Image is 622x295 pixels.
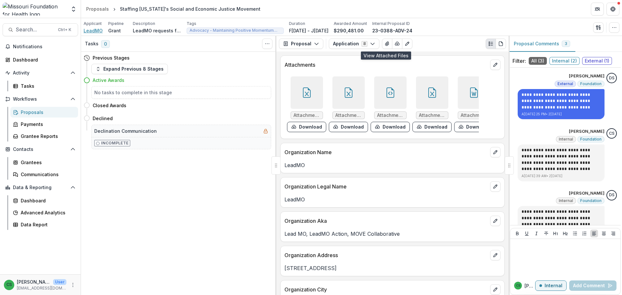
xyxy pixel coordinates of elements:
button: download-form-response [454,122,493,132]
p: Description [133,21,155,27]
h5: No tasks to complete in this stage [94,89,268,96]
p: Attachments [284,61,488,69]
p: 23-0388-ADV-24 [372,27,412,34]
button: Bullet List [571,230,579,237]
div: Dashboard [13,56,73,63]
button: Align Right [609,230,617,237]
button: Italicize [533,230,540,237]
button: Plaintext view [486,39,496,49]
p: A[DATE]:39 AM • 2[DATE] [522,174,601,178]
span: Foundation [580,199,602,203]
button: Strike [542,230,550,237]
div: Proposals [21,109,73,116]
span: 3 [565,41,567,46]
button: Heading 2 [561,230,569,237]
div: Payments [21,121,73,128]
a: Dashboard [3,54,78,65]
p: [PERSON_NAME] [569,73,605,79]
div: Communications [21,171,73,178]
p: F[DATE] - J[DATE] [289,27,328,34]
p: Organization Aka [284,217,488,225]
span: Attachments/R486664/FINAL F[DATE] to J[DATE] LeadMO_P+L Detail for 0[DATE] MFH report with Expens... [419,113,445,118]
p: Grant [108,27,121,34]
div: Ctrl + K [57,26,73,33]
span: Notifications [13,44,75,50]
span: External [558,82,573,86]
div: Attachments/R486665/2025.02.28 FINAL SUBMITTED LeadMO C3 General Ledger Detail + receipts.xlsxdow... [329,76,368,132]
button: edit [490,284,501,295]
a: Data Report [10,219,78,230]
span: Activity [13,70,68,76]
h4: Declined [93,115,113,122]
button: Edit as form [402,39,412,49]
button: Open Activity [3,68,78,78]
p: [PERSON_NAME] [17,278,51,285]
h5: Declination Communication [94,128,157,134]
p: Organization Name [284,148,488,156]
div: Chase Shiflet [6,283,12,287]
span: Foundation [580,137,602,142]
h4: Closed Awards [93,102,126,109]
span: Attachments/R486665/2025.02.28 FINAL SUBMITTED LeadMO C3 General Ledger Detail + receipts.xlsx [335,113,362,118]
p: Incomplete [101,140,129,146]
p: User [53,279,66,285]
button: Ordered List [581,230,588,237]
p: [PERSON_NAME] [524,282,535,289]
button: More [69,281,77,289]
button: download-form-response [412,122,452,132]
span: Internal [559,137,573,142]
div: Tasks [21,83,73,89]
div: Deena Scotti [609,76,615,80]
button: edit [490,250,501,260]
p: LeadMO [284,196,501,203]
span: Internal [559,199,573,203]
div: Proposals [86,6,109,12]
p: A[DATE]:25 PM • 2[DATE] [522,112,601,117]
div: Attachments/R486664/FINAL F[DATE] to J[DATE] LeadMO_P+L Detail for 0[DATE] MFH report with Expens... [412,76,452,132]
button: Open entity switcher [69,3,78,16]
a: Grantees [10,157,78,168]
button: download-form-response [287,122,326,132]
button: Align Left [590,230,598,237]
p: $290,481.00 [334,27,364,34]
button: Notifications [3,41,78,52]
button: Search... [3,23,78,36]
button: PDF view [496,39,506,49]
span: Contacts [13,147,68,152]
div: Grantee Reports [21,133,73,140]
a: Communications [10,169,78,180]
button: Underline [523,230,531,237]
span: Internal ( 2 ) [549,57,580,65]
div: Data Report [21,221,73,228]
p: Organization Address [284,251,488,259]
a: LeadMO [84,27,103,34]
span: Search... [16,27,54,33]
button: edit [490,181,501,192]
span: Data & Reporting [13,185,68,190]
div: Attachments/6556/Draft BUDGET Narrative MFFH 2024-2.docxdownload-form-response [454,76,493,132]
button: Get Help [606,3,619,16]
span: Attachments/6556/Draft BUDGET Narrative MFFH 2024-2.docx [461,113,487,118]
button: Application8 [329,39,379,49]
p: Awarded Amount [334,21,367,27]
button: Proposal Comments [509,36,575,52]
span: Advocacy - Maintaining Positive Momentum (2[DATE]2[DATE] - Collaborative hubs for field-strengthe... [190,28,281,33]
nav: breadcrumb [84,4,263,14]
button: Align Center [600,230,608,237]
button: download-form-response [329,122,368,132]
button: Toggle View Cancelled Tasks [262,39,272,49]
button: Open Contacts [3,144,78,154]
button: Open Data & Reporting [3,182,78,193]
button: Internal [535,280,567,291]
span: Workflows [13,96,68,102]
p: LeadMO requests funding to grow its talent-hub programming, which strengthens [US_STATE]'s social... [133,27,181,34]
button: download-form-response [371,122,410,132]
span: Attachments/R486664/SUBMITTED 0[DATE] MFH midyear Financial-Report.xlsx [294,113,320,118]
button: Expand Previous 8 Stages [91,64,168,74]
div: Deena Scotti [609,193,615,197]
a: Payments [10,119,78,130]
div: Advanced Analytics [21,209,73,216]
p: LeadMO [284,161,501,169]
button: Proposal [279,39,323,49]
